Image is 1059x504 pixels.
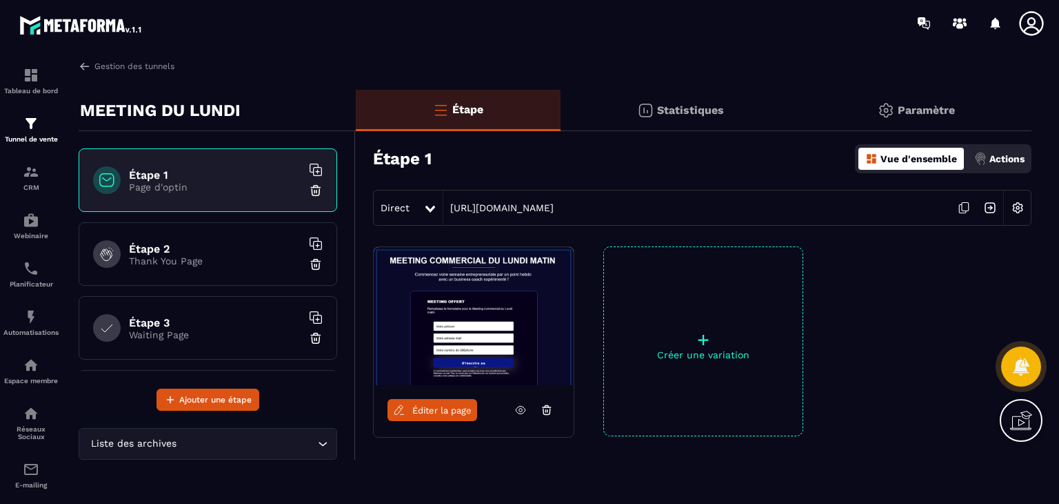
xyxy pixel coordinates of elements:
[989,153,1025,164] p: Actions
[79,60,174,72] a: Gestion des tunnels
[129,168,301,182] h6: Étape 1
[179,393,252,407] span: Ajouter une étape
[309,258,323,271] img: trash
[865,153,878,165] img: dashboard-orange.40269519.svg
[23,164,39,180] img: formation
[977,195,1003,221] img: arrow-next.bcc2205e.svg
[3,135,59,143] p: Tunnel de vente
[129,329,301,340] p: Waiting Page
[3,280,59,288] p: Planificateur
[3,250,59,298] a: schedulerschedulerPlanificateur
[3,451,59,499] a: emailemailE-mailing
[80,97,241,124] p: MEETING DU LUNDI
[3,232,59,240] p: Webinaire
[309,331,323,345] img: trash
[19,12,143,37] img: logo
[3,105,59,153] a: formationformationTunnel de vente
[452,103,483,116] p: Étape
[3,377,59,385] p: Espace membre
[878,102,894,119] img: setting-gr.5f69749f.svg
[443,202,554,213] a: [URL][DOMAIN_NAME]
[23,357,39,374] img: automations
[129,255,301,266] p: Thank You Page
[974,153,987,165] img: actions.d6e523a2.png
[657,104,724,117] p: Statistiques
[179,436,314,452] input: Search for option
[3,425,59,440] p: Réseaux Sociaux
[23,115,39,132] img: formation
[88,436,179,452] span: Liste des archives
[3,329,59,336] p: Automatisations
[1005,195,1031,221] img: setting-w.858f3a88.svg
[23,212,39,229] img: automations
[3,395,59,451] a: social-networksocial-networkRéseaux Sociaux
[129,242,301,255] h6: Étape 2
[129,182,301,193] p: Page d'optin
[637,102,654,119] img: stats.20deebd0.svg
[23,260,39,277] img: scheduler
[387,399,477,421] a: Éditer la page
[129,316,301,329] h6: Étape 3
[432,101,449,118] img: bars-o.4a397970.svg
[3,184,59,191] p: CRM
[3,153,59,202] a: formationformationCRM
[157,389,259,411] button: Ajouter une étape
[373,149,432,168] h3: Étape 1
[3,481,59,489] p: E-mailing
[898,104,955,117] p: Paramètre
[381,202,410,213] span: Direct
[412,405,472,416] span: Éditer la page
[3,202,59,250] a: automationsautomationsWebinaire
[79,60,91,72] img: arrow
[23,67,39,84] img: formation
[309,184,323,197] img: trash
[604,349,803,360] p: Créer une variation
[23,405,39,422] img: social-network
[374,247,574,385] img: image
[3,298,59,347] a: automationsautomationsAutomatisations
[23,461,39,478] img: email
[3,57,59,105] a: formationformationTableau de bord
[23,309,39,325] img: automations
[3,87,59,95] p: Tableau de bord
[3,347,59,395] a: automationsautomationsEspace membre
[880,153,957,164] p: Vue d'ensemble
[604,330,803,349] p: +
[79,428,337,460] div: Search for option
